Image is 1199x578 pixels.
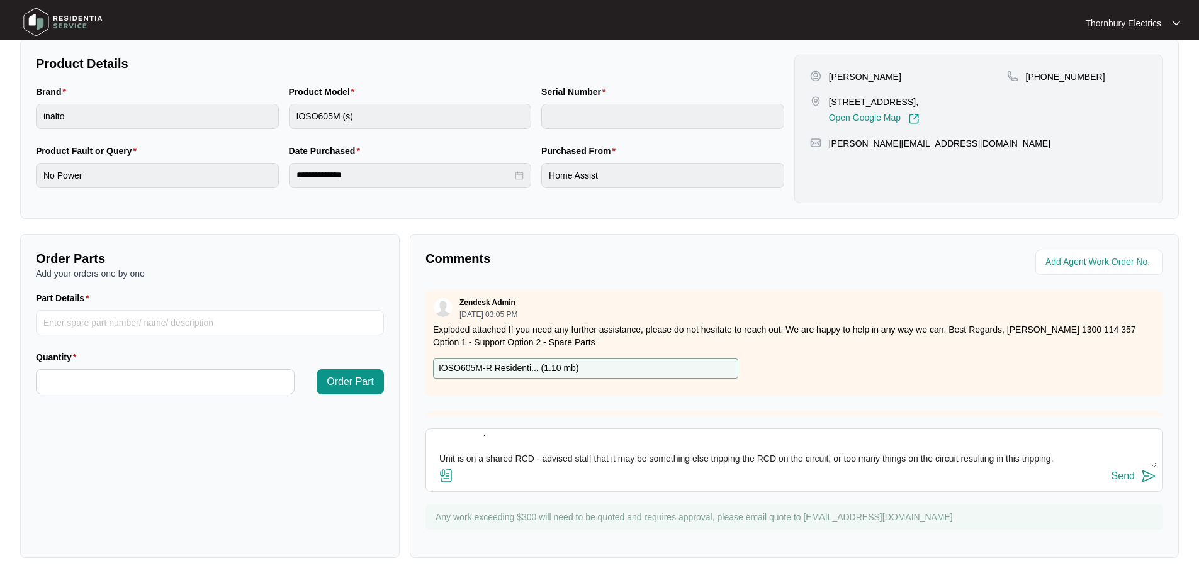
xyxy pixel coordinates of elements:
p: [DATE] 03:05 PM [459,311,517,318]
label: Product Fault or Query [36,145,142,157]
p: [PERSON_NAME][EMAIL_ADDRESS][DOMAIN_NAME] [829,137,1050,150]
button: Order Part [317,369,384,394]
img: map-pin [810,96,821,107]
img: user.svg [434,298,453,317]
input: Product Model [289,104,532,129]
p: [STREET_ADDRESS], [829,96,920,108]
img: file-attachment-doc.svg [439,468,454,483]
input: Add Agent Work Order No. [1045,255,1156,270]
p: Exploded attached If you need any further assistance, please do not hesitate to reach out. We are... [433,323,1156,348]
p: Comments [425,250,785,267]
img: Link-External [908,113,920,125]
input: Part Details [36,310,384,335]
img: user-pin [810,70,821,82]
p: Add your orders one by one [36,267,384,280]
img: dropdown arrow [1173,20,1180,26]
img: map-pin [810,137,821,148]
p: Order Parts [36,250,384,267]
input: Serial Number [541,104,784,129]
textarea: [DATE] Called out to Inalto side opening oven as oven not operational and door difficult to open.... [432,435,1156,468]
label: Brand [36,86,71,98]
img: map-pin [1007,70,1018,82]
p: Any work exceeding $300 will need to be quoted and requires approval, please email quote to [EMAI... [436,511,1157,523]
label: Serial Number [541,86,611,98]
p: [PHONE_NUMBER] [1026,70,1105,83]
img: residentia service logo [19,3,107,41]
input: Brand [36,104,279,129]
span: Order Part [327,374,374,389]
input: Purchased From [541,163,784,188]
label: Purchased From [541,145,621,157]
p: Product Details [36,55,784,72]
label: Product Model [289,86,360,98]
label: Quantity [36,351,81,364]
label: Part Details [36,292,94,304]
input: Product Fault or Query [36,163,279,188]
p: [PERSON_NAME] [829,70,901,83]
input: Quantity [37,370,294,394]
input: Date Purchased [296,169,513,182]
button: Send [1112,468,1156,485]
a: Open Google Map [829,113,920,125]
p: IOSO605M-R Residenti... ( 1.10 mb ) [439,362,579,375]
img: send-icon.svg [1141,469,1156,484]
p: Thornbury Electrics [1085,17,1161,30]
p: Zendesk Admin [459,297,515,308]
label: Date Purchased [289,145,365,157]
div: Send [1112,470,1135,482]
